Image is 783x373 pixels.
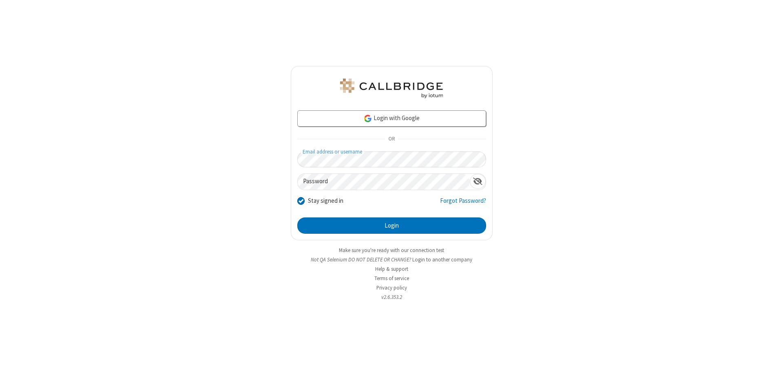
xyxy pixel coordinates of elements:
input: Email address or username [297,151,486,167]
button: Login [297,217,486,234]
div: Show password [470,174,486,189]
a: Forgot Password? [440,196,486,212]
input: Password [298,174,470,190]
a: Help & support [375,265,408,272]
li: Not QA Selenium DO NOT DELETE OR CHANGE? [291,256,493,263]
img: QA Selenium DO NOT DELETE OR CHANGE [338,79,445,98]
button: Login to another company [412,256,472,263]
a: Login with Google [297,110,486,127]
span: OR [385,134,398,145]
a: Privacy policy [376,284,407,291]
label: Stay signed in [308,196,343,206]
a: Make sure you're ready with our connection test [339,247,444,254]
img: google-icon.png [363,114,372,123]
li: v2.6.353.2 [291,293,493,301]
a: Terms of service [374,275,409,282]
